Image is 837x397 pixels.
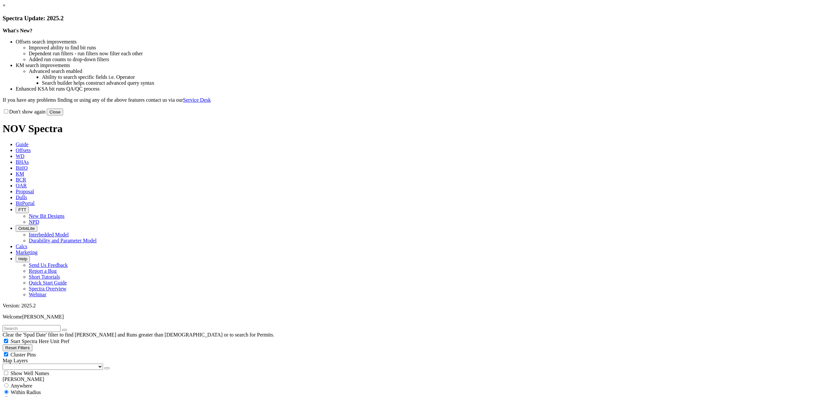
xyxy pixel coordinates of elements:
span: Marketing [16,250,38,255]
button: Reset Filters [3,344,32,351]
a: Interbedded Model [29,232,69,237]
a: NPD [29,219,39,225]
span: Anywhere [10,383,32,388]
span: Proposal [16,189,34,194]
span: KM [16,171,24,177]
li: Search builder helps construct advanced query syntax [42,80,834,86]
a: Spectra Overview [29,286,66,291]
span: FTT [18,207,26,212]
p: If you have any problems finding or using any of the above features contact us via our [3,97,834,103]
span: BitPortal [16,200,35,206]
span: [PERSON_NAME] [22,314,64,319]
span: Map Layers [3,358,28,363]
span: BCR [16,177,26,182]
li: Dependent run filters - run filters now filter each other [29,51,834,57]
span: Show Well Names [10,371,49,376]
a: × [3,3,6,8]
h3: Spectra Update: 2025.2 [3,15,834,22]
span: WD [16,153,25,159]
span: Cluster Pins [10,352,36,357]
li: Added run counts to drop-down filters [29,57,834,62]
span: Offsets [16,147,31,153]
span: Clear the 'Spud Date' filter to find [PERSON_NAME] and Runs greater than [DEMOGRAPHIC_DATA] or to... [3,332,274,337]
span: Calcs [16,244,27,249]
span: Start Spectra Here [10,338,49,344]
span: Within Radius [11,389,41,395]
a: Webinar [29,292,46,297]
li: Offsets search improvements [16,39,834,45]
li: Advanced search enabled [29,68,834,74]
li: Improved ability to find bit runs [29,45,834,51]
a: Short Tutorials [29,274,60,280]
a: Service Desk [183,97,211,103]
span: OAR [16,183,27,188]
h1: NOV Spectra [3,123,834,135]
li: KM search improvements [16,62,834,68]
a: Durability and Parameter Model [29,238,97,243]
span: BHAs [16,159,29,165]
a: Quick Start Guide [29,280,67,285]
span: Help [18,256,27,261]
label: Don't show again [3,109,45,114]
input: Don't show again [4,109,8,113]
li: Enhanced KSA bit runs QA/QC process [16,86,834,92]
span: Guide [16,142,28,147]
a: Report a Bug [29,268,57,274]
li: Ability to search specific fields i.e. Operator [42,74,834,80]
div: [PERSON_NAME] [3,376,834,382]
p: Welcome [3,314,834,320]
span: OrbitLite [18,226,35,231]
span: Dulls [16,195,27,200]
button: Close [47,109,63,115]
a: New Bit Designs [29,213,64,219]
span: Unit Pref [50,338,69,344]
div: Version: 2025.2 [3,303,834,309]
a: Send Us Feedback [29,262,68,268]
strong: What's New? [3,28,32,33]
span: BitIQ [16,165,27,171]
input: Search [3,325,60,332]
